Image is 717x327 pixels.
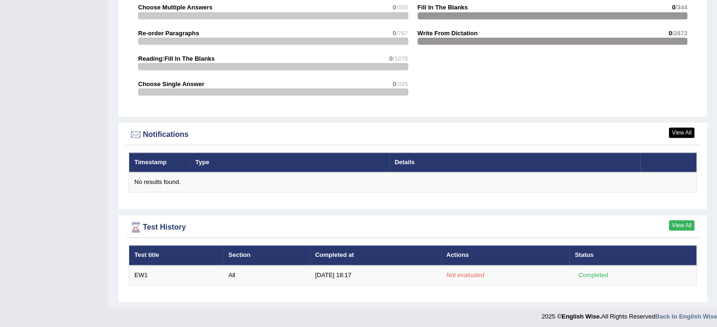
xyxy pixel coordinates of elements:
[129,245,223,265] th: Test title
[138,4,213,11] strong: Choose Multiple Answers
[393,30,396,37] span: 0
[223,265,310,285] td: All
[561,313,601,320] strong: English Wise.
[310,265,441,285] td: [DATE] 18:17
[223,245,310,265] th: Section
[129,265,223,285] td: EW1
[129,128,697,142] div: Notifications
[418,4,468,11] strong: Fill In The Blanks
[569,245,696,265] th: Status
[655,313,717,320] a: Back to English Wise
[418,30,478,37] strong: Write From Dictation
[138,80,204,88] strong: Choose Single Answer
[669,128,694,138] a: View All
[672,4,675,11] span: 0
[310,245,441,265] th: Completed at
[138,30,199,37] strong: Re-order Paragraphs
[672,30,687,37] span: /2873
[575,270,611,280] div: Completed
[668,30,672,37] span: 0
[129,152,190,172] th: Timestamp
[393,80,396,88] span: 0
[396,80,408,88] span: /325
[190,152,390,172] th: Type
[441,245,570,265] th: Actions
[542,307,717,321] div: 2025 © All Rights Reserved
[129,220,697,234] div: Test History
[393,55,408,62] span: /1078
[676,4,687,11] span: /344
[396,4,408,11] span: /305
[396,30,408,37] span: /767
[134,178,691,187] div: No results found.
[389,55,393,62] span: 0
[393,4,396,11] span: 0
[389,152,640,172] th: Details
[138,55,215,62] strong: Reading:Fill In The Blanks
[446,271,484,279] em: Not evaluated
[669,220,694,231] a: View All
